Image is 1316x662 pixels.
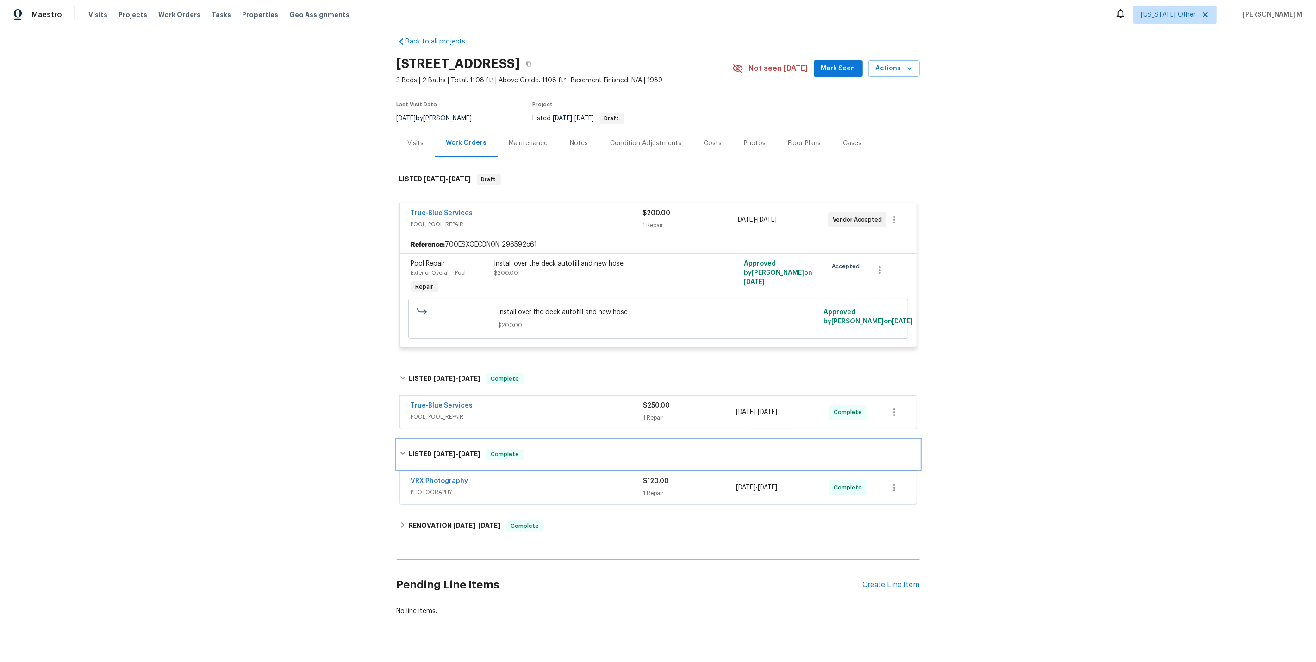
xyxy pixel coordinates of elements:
[409,449,480,460] h6: LISTED
[876,63,912,74] span: Actions
[892,318,913,325] span: [DATE]
[553,115,573,122] span: [DATE]
[498,321,818,330] span: $200.00
[1141,10,1196,19] span: [US_STATE] Other
[212,12,231,18] span: Tasks
[411,220,643,229] span: POOL, POOL_REPAIR
[458,451,480,457] span: [DATE]
[478,522,500,529] span: [DATE]
[843,139,862,148] div: Cases
[643,221,736,230] div: 1 Repair
[643,210,671,217] span: $200.00
[411,240,445,249] b: Reference:
[744,139,766,148] div: Photos
[158,10,200,19] span: Work Orders
[757,217,777,223] span: [DATE]
[643,489,736,498] div: 1 Repair
[736,409,755,415] span: [DATE]
[424,176,471,182] span: -
[736,217,755,223] span: [DATE]
[433,451,455,457] span: [DATE]
[788,139,821,148] div: Floor Plans
[611,139,682,148] div: Condition Adjustments
[397,115,416,122] span: [DATE]
[478,175,500,184] span: Draft
[397,113,483,124] div: by [PERSON_NAME]
[494,259,697,268] div: Install over the deck autofill and new hose
[758,484,777,491] span: [DATE]
[408,139,424,148] div: Visits
[487,374,523,384] span: Complete
[397,439,920,469] div: LISTED [DATE]-[DATE]Complete
[487,450,523,459] span: Complete
[744,279,765,285] span: [DATE]
[409,520,500,532] h6: RENOVATION
[433,375,455,382] span: [DATE]
[704,139,722,148] div: Costs
[449,176,471,182] span: [DATE]
[834,408,866,417] span: Complete
[409,373,480,384] h6: LISTED
[453,522,475,529] span: [DATE]
[433,375,480,382] span: -
[289,10,349,19] span: Geo Assignments
[868,60,920,77] button: Actions
[643,413,736,422] div: 1 Repair
[1239,10,1302,19] span: [PERSON_NAME] M
[643,478,669,484] span: $120.00
[397,364,920,394] div: LISTED [DATE]-[DATE]Complete
[736,484,755,491] span: [DATE]
[119,10,147,19] span: Projects
[411,260,445,267] span: Pool Repair
[643,402,670,409] span: $250.00
[601,116,623,121] span: Draft
[507,521,543,531] span: Complete
[433,451,480,457] span: -
[494,270,518,276] span: $200.00
[453,522,500,529] span: -
[758,409,777,415] span: [DATE]
[533,102,553,107] span: Project
[575,115,594,122] span: [DATE]
[412,282,437,291] span: Repair
[399,174,471,185] h6: LISTED
[863,581,920,589] div: Create Line Item
[832,262,863,271] span: Accepted
[397,102,437,107] span: Last Visit Date
[749,64,808,73] span: Not seen [DATE]
[736,215,777,224] span: -
[833,215,886,224] span: Vendor Accepted
[411,412,643,421] span: POOL, POOL_REPAIR
[553,115,594,122] span: -
[400,236,917,253] div: 700ESXGECDN0N-296592c61
[814,60,863,77] button: Mark Seen
[821,63,855,74] span: Mark Seen
[411,402,473,409] a: True-Blue Services
[736,408,777,417] span: -
[509,139,548,148] div: Maintenance
[31,10,62,19] span: Maestro
[411,488,643,497] span: PHOTOGRAPHY
[411,210,473,217] a: True-Blue Services
[446,138,487,148] div: Work Orders
[533,115,624,122] span: Listed
[458,375,480,382] span: [DATE]
[736,483,777,492] span: -
[411,478,468,484] a: VRX Photography
[411,270,466,276] span: Exterior Overall - Pool
[498,308,818,317] span: Install over the deck autofill and new hose
[242,10,278,19] span: Properties
[397,515,920,537] div: RENOVATION [DATE]-[DATE]Complete
[570,139,588,148] div: Notes
[397,76,732,85] span: 3 Beds | 2 Baths | Total: 1108 ft² | Above Grade: 1108 ft² | Basement Finished: N/A | 1989
[834,483,866,492] span: Complete
[744,260,812,285] span: Approved by [PERSON_NAME] on
[424,176,446,182] span: [DATE]
[397,165,920,194] div: LISTED [DATE]-[DATE]Draft
[397,606,920,616] div: No line items.
[88,10,107,19] span: Visits
[520,56,537,72] button: Copy Address
[397,563,863,606] h2: Pending Line Items
[397,59,520,68] h2: [STREET_ADDRESS]
[397,37,486,46] a: Back to all projects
